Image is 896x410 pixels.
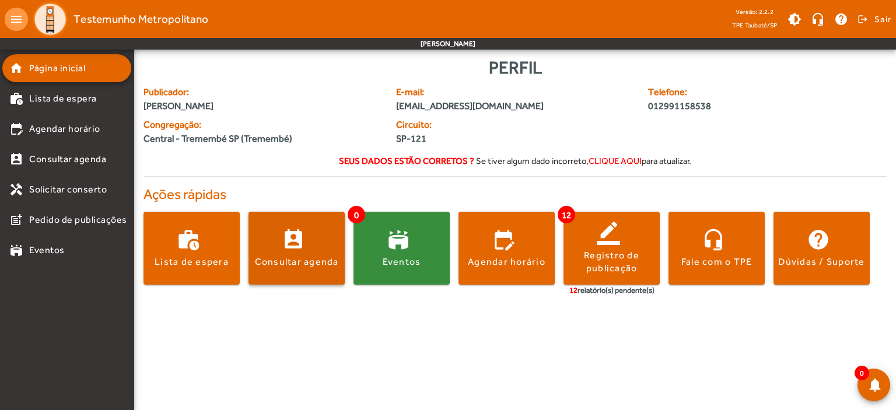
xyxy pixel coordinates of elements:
[28,2,208,37] a: Testemunho Metropolitano
[5,8,28,31] mat-icon: menu
[9,213,23,227] mat-icon: post_add
[29,152,106,166] span: Consultar agenda
[563,249,660,275] div: Registro de publicação
[155,255,229,268] div: Lista de espera
[396,118,508,132] span: Circuito:
[143,132,292,146] span: Central - Tremembé SP (Tremembé)
[569,286,577,295] span: 12
[9,92,23,106] mat-icon: work_history
[339,156,474,166] strong: Seus dados estão corretos ?
[143,186,887,203] h4: Ações rápidas
[396,132,508,146] span: SP-121
[143,212,240,285] button: Lista de espera
[255,255,339,268] div: Consultar agenda
[563,212,660,285] button: Registro de publicação
[249,212,345,285] button: Consultar agenda
[9,183,23,197] mat-icon: handyman
[558,206,575,223] span: 12
[855,366,869,380] span: 0
[648,85,824,99] span: Telefone:
[396,85,635,99] span: E-mail:
[468,255,545,268] div: Agendar horário
[648,99,824,113] span: 012991158538
[29,61,85,75] span: Página inicial
[874,10,891,29] span: Sair
[348,206,365,223] span: 0
[29,122,100,136] span: Agendar horário
[589,156,642,166] span: clique aqui
[9,243,23,257] mat-icon: stadium
[732,19,778,31] span: TPE Taubaté/SP
[143,118,382,132] span: Congregação:
[9,61,23,75] mat-icon: home
[773,212,870,285] button: Dúvidas / Suporte
[353,212,450,285] button: Eventos
[668,212,765,285] button: Fale com o TPE
[856,10,891,28] button: Sair
[459,212,555,285] button: Agendar horário
[29,92,97,106] span: Lista de espera
[9,122,23,136] mat-icon: edit_calendar
[73,10,208,29] span: Testemunho Metropolitano
[29,213,127,227] span: Pedido de publicações
[383,255,421,268] div: Eventos
[33,2,68,37] img: Logo TPE
[143,99,382,113] span: [PERSON_NAME]
[29,243,65,257] span: Eventos
[476,156,691,166] span: Se tiver algum dado incorreto, para atualizar.
[143,54,887,80] div: Perfil
[569,285,654,296] div: relatório(s) pendente(s)
[29,183,107,197] span: Solicitar conserto
[778,255,864,268] div: Dúvidas / Suporte
[143,85,382,99] span: Publicador:
[681,255,752,268] div: Fale com o TPE
[396,99,635,113] span: [EMAIL_ADDRESS][DOMAIN_NAME]
[9,152,23,166] mat-icon: perm_contact_calendar
[732,5,778,19] div: Versão: 2.2.2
